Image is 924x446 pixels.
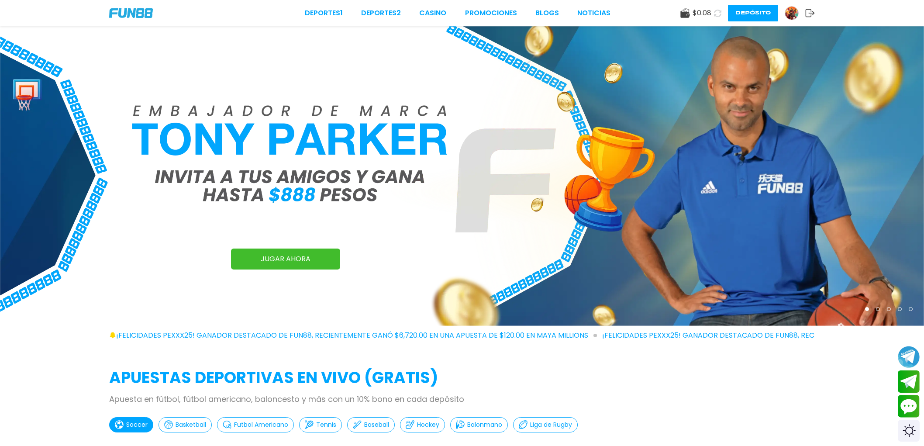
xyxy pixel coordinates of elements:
[577,8,610,18] a: NOTICIAS
[231,249,340,270] a: JUGAR AHORA
[176,420,206,429] p: Basketball
[109,393,815,405] p: Apuesta en fútbol, fútbol americano, baloncesto y más con un 10% bono en cada depósito
[785,6,805,20] a: Avatar
[159,417,212,432] button: Basketball
[419,8,446,18] a: CASINO
[217,417,294,432] button: Futbol Americano
[450,417,508,432] button: Balonmano
[898,370,920,393] button: Join telegram
[400,417,445,432] button: Hockey
[530,420,572,429] p: Liga de Rugby
[126,420,148,429] p: Soccer
[361,8,401,18] a: Deportes2
[785,7,798,20] img: Avatar
[316,420,336,429] p: Tennis
[299,417,342,432] button: Tennis
[109,366,815,390] h2: APUESTAS DEPORTIVAS EN VIVO (gratis)
[364,420,389,429] p: Baseball
[535,8,559,18] a: BLOGS
[513,417,578,432] button: Liga de Rugby
[898,420,920,442] div: Switch theme
[234,420,288,429] p: Futbol Americano
[347,417,395,432] button: Baseball
[467,420,502,429] p: Balonmano
[116,330,597,341] span: ¡FELICIDADES pexxx25! GANADOR DESTACADO DE FUN88, RECIENTEMENTE GANÓ $6,720.00 EN UNA APUESTA DE ...
[898,395,920,418] button: Contact customer service
[898,346,920,368] button: Join telegram channel
[109,8,153,18] img: Company Logo
[109,417,153,432] button: Soccer
[305,8,343,18] a: Deportes1
[728,5,778,21] button: Depósito
[417,420,439,429] p: Hockey
[693,8,711,18] span: $ 0.08
[465,8,517,18] a: Promociones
